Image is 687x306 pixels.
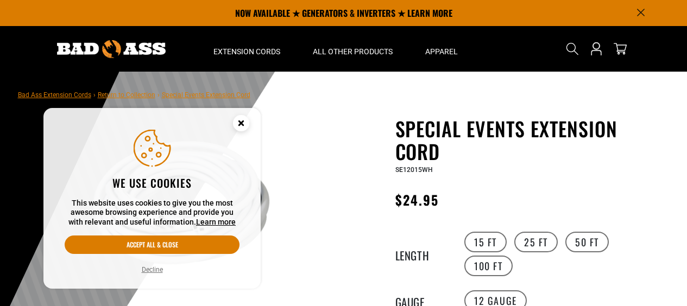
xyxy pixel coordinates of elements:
label: 50 FT [565,232,609,252]
summary: Apparel [409,26,474,72]
img: Bad Ass Extension Cords [57,40,166,58]
aside: Cookie Consent [43,108,261,289]
label: 100 FT [464,256,513,276]
button: Accept all & close [65,235,239,254]
span: Special Events Extension Cord [162,91,250,99]
label: 25 FT [514,232,558,252]
span: Extension Cords [213,47,280,56]
a: Learn more [196,218,236,226]
nav: breadcrumbs [18,88,250,101]
button: Decline [138,264,166,275]
h2: We use cookies [65,176,239,190]
p: This website uses cookies to give you the most awesome browsing experience and provide you with r... [65,199,239,227]
summary: Extension Cords [197,26,297,72]
h1: Special Events Extension Cord [395,117,661,163]
span: $24.95 [395,190,439,209]
legend: Length [395,247,450,261]
summary: All Other Products [297,26,409,72]
span: › [157,91,160,99]
label: 15 FT [464,232,507,252]
span: All Other Products [313,47,393,56]
span: Apparel [425,47,458,56]
a: Bad Ass Extension Cords [18,91,91,99]
a: Return to Collection [98,91,155,99]
span: › [93,91,96,99]
span: SE12015WH [395,166,433,174]
summary: Search [564,40,581,58]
